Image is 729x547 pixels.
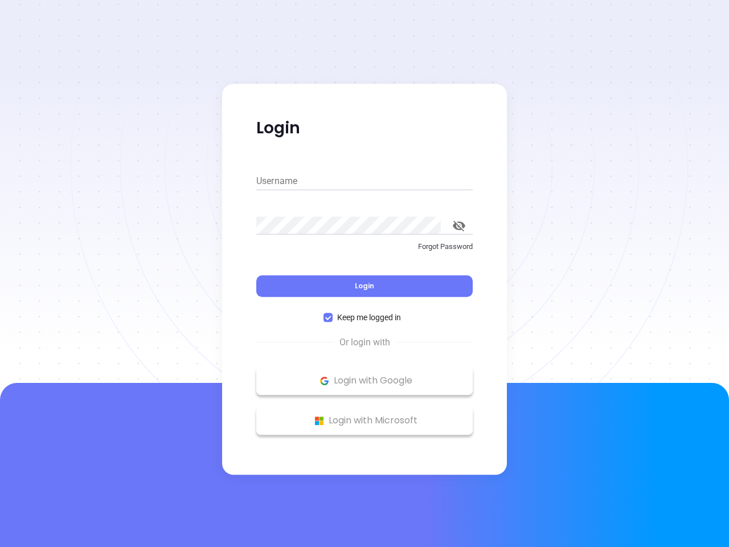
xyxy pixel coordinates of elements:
p: Login [256,118,473,138]
p: Forgot Password [256,241,473,252]
span: Keep me logged in [333,311,406,324]
a: Forgot Password [256,241,473,262]
button: Google Logo Login with Google [256,366,473,395]
button: toggle password visibility [445,212,473,239]
button: Login [256,275,473,297]
img: Google Logo [317,374,331,388]
span: Or login with [334,336,396,349]
img: Microsoft Logo [312,414,326,428]
p: Login with Microsoft [262,412,467,429]
p: Login with Google [262,372,467,389]
span: Login [355,281,374,291]
button: Microsoft Logo Login with Microsoft [256,406,473,435]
